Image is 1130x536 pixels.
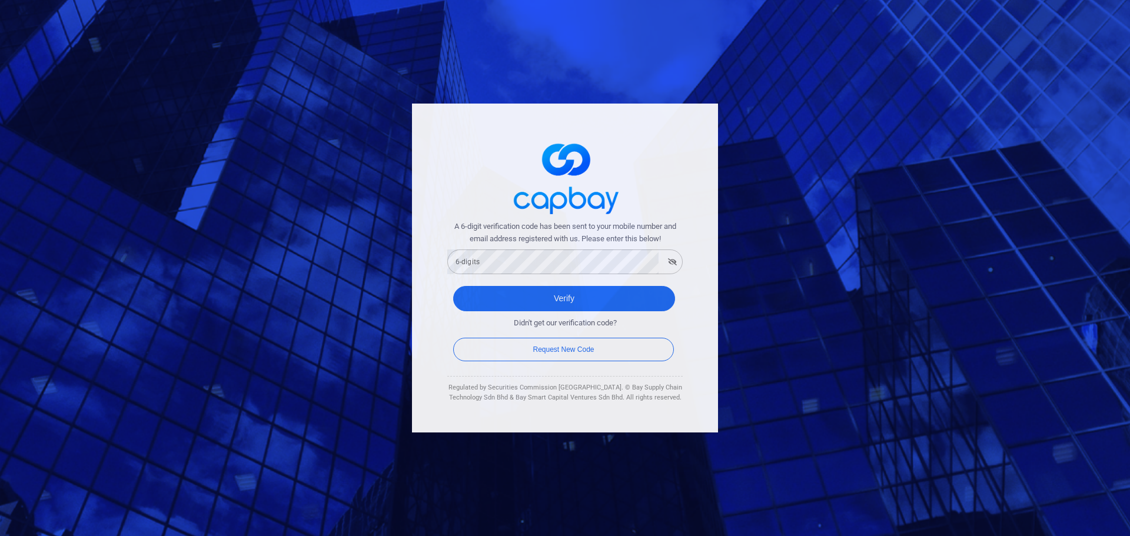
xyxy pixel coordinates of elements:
button: Request New Code [453,338,674,361]
button: Verify [453,286,675,311]
span: A 6-digit verification code has been sent to your mobile number and email address registered with... [447,221,683,245]
div: Regulated by Securities Commission [GEOGRAPHIC_DATA]. © Bay Supply Chain Technology Sdn Bhd & Bay... [447,382,683,403]
span: Didn't get our verification code? [514,317,617,329]
img: logo [506,133,624,221]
